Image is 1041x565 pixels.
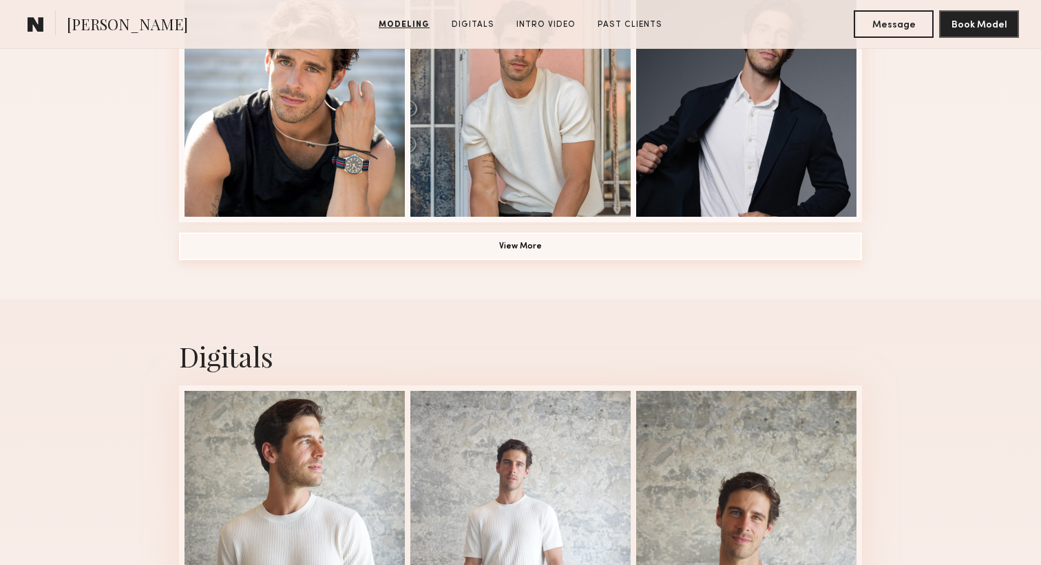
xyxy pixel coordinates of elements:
[373,19,435,31] a: Modeling
[939,10,1019,38] button: Book Model
[854,10,934,38] button: Message
[939,18,1019,30] a: Book Model
[511,19,581,31] a: Intro Video
[592,19,668,31] a: Past Clients
[67,14,188,38] span: [PERSON_NAME]
[179,338,862,374] div: Digitals
[179,233,862,260] button: View More
[446,19,500,31] a: Digitals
